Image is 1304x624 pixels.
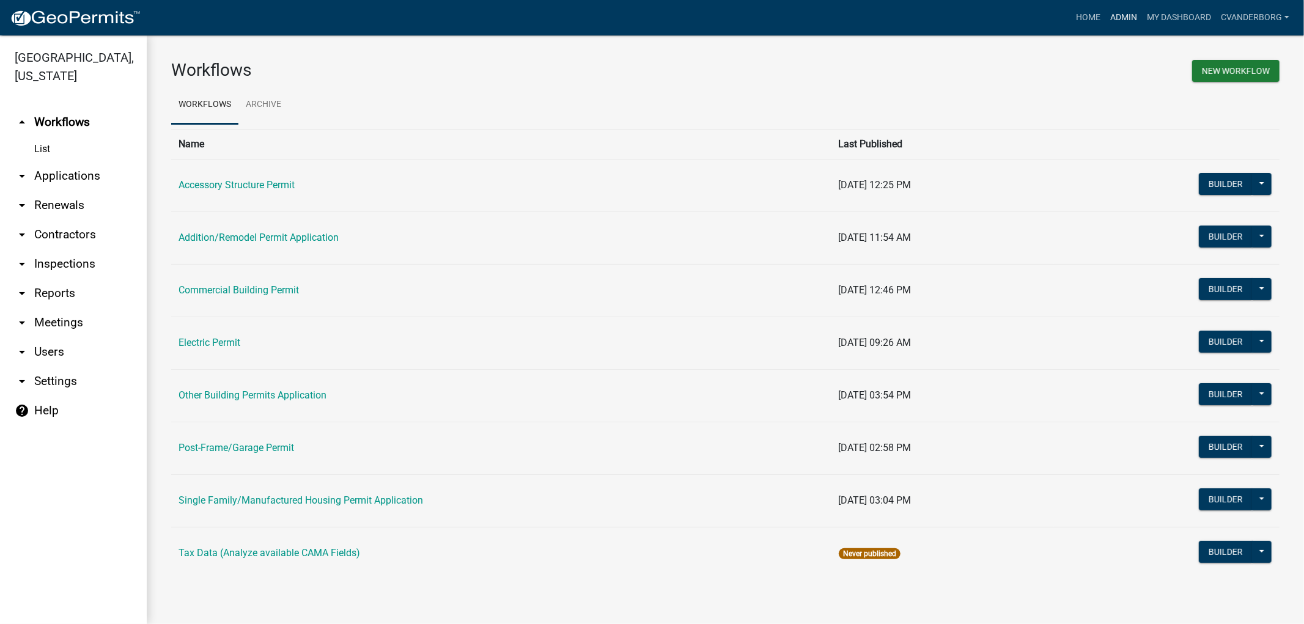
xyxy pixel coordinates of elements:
span: [DATE] 11:54 AM [839,232,912,243]
button: New Workflow [1192,60,1280,82]
a: Accessory Structure Permit [179,179,295,191]
span: [DATE] 03:04 PM [839,494,912,506]
button: Builder [1199,226,1253,248]
span: [DATE] 12:46 PM [839,284,912,296]
a: Tax Data (Analyze available CAMA Fields) [179,547,360,559]
a: Archive [238,86,289,125]
h3: Workflows [171,60,716,81]
button: Builder [1199,383,1253,405]
a: Workflows [171,86,238,125]
span: [DATE] 12:25 PM [839,179,912,191]
button: Builder [1199,488,1253,510]
span: Never published [839,548,901,559]
a: Addition/Remodel Permit Application [179,232,339,243]
button: Builder [1199,541,1253,563]
button: Builder [1199,436,1253,458]
button: Builder [1199,278,1253,300]
span: [DATE] 09:26 AM [839,337,912,348]
i: arrow_drop_down [15,227,29,242]
span: [DATE] 02:58 PM [839,442,912,453]
span: [DATE] 03:54 PM [839,389,912,401]
i: arrow_drop_down [15,198,29,213]
i: arrow_drop_down [15,345,29,359]
a: cvanderborg [1216,6,1294,29]
i: arrow_drop_down [15,169,29,183]
button: Builder [1199,173,1253,195]
th: Name [171,129,831,159]
i: arrow_drop_down [15,257,29,271]
a: Admin [1105,6,1142,29]
i: help [15,403,29,418]
a: Home [1071,6,1105,29]
th: Last Published [831,129,1054,159]
i: arrow_drop_down [15,374,29,389]
i: arrow_drop_down [15,315,29,330]
a: Electric Permit [179,337,240,348]
a: Commercial Building Permit [179,284,299,296]
i: arrow_drop_down [15,286,29,301]
a: Single Family/Manufactured Housing Permit Application [179,494,423,506]
button: Builder [1199,331,1253,353]
a: Other Building Permits Application [179,389,326,401]
a: Post-Frame/Garage Permit [179,442,294,453]
i: arrow_drop_up [15,115,29,130]
a: My Dashboard [1142,6,1216,29]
